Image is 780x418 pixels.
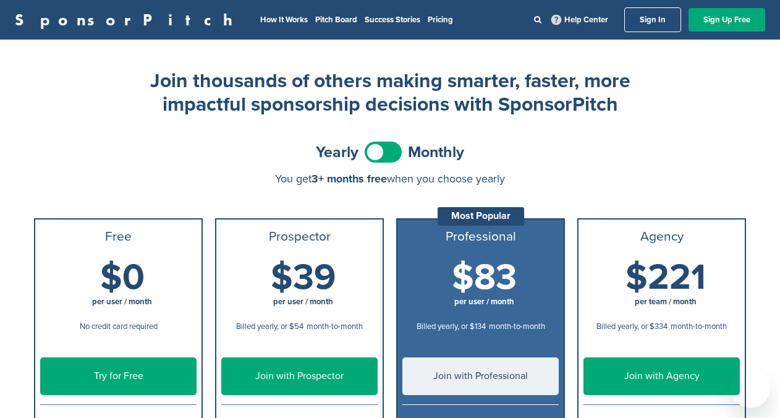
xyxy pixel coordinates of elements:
h3: Free [40,229,197,244]
span: $39 [271,256,336,299]
a: Pitch Board [315,15,357,25]
h3: Prospector [221,229,378,244]
a: Join with Agency [583,357,740,395]
span: per user / month [92,297,152,307]
span: per user / month [273,297,333,307]
a: How It Works [260,15,308,25]
span: $83 [452,256,517,299]
a: Sign Up Free [689,8,765,32]
h3: Professional [402,229,559,244]
span: No credit card required [80,322,158,331]
a: Try for Free [40,357,197,395]
span: month-to-month [489,322,545,331]
h2: Join thousands of others making smarter, faster, more impactful sponsorship decisions with Sponso... [143,69,637,117]
span: Billed yearly, or $334 [596,322,668,331]
iframe: Button to launch messaging window [731,369,770,408]
span: per team / month [635,297,697,307]
span: Billed yearly, or $54 [236,322,303,331]
a: Join with Professional [402,357,559,395]
span: month-to-month [671,322,727,331]
a: SponsorPitch [15,12,240,28]
a: Sign In [624,7,681,32]
a: Success Stories [365,15,420,25]
span: Billed yearly, or $134 [417,322,486,331]
span: $0 [100,256,145,299]
span: $221 [625,256,706,299]
a: Pricing [428,15,453,25]
span: Yearly [316,145,358,160]
a: Join with Prospector [221,357,378,395]
div: Most Popular [438,207,524,226]
div: You get when you choose yearly [34,173,746,185]
a: Help Center [549,12,611,27]
span: 3+ months free [312,172,387,186]
span: per user / month [454,297,514,307]
span: month-to-month [307,322,363,331]
span: Monthly [408,145,464,160]
h3: Agency [583,229,740,244]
